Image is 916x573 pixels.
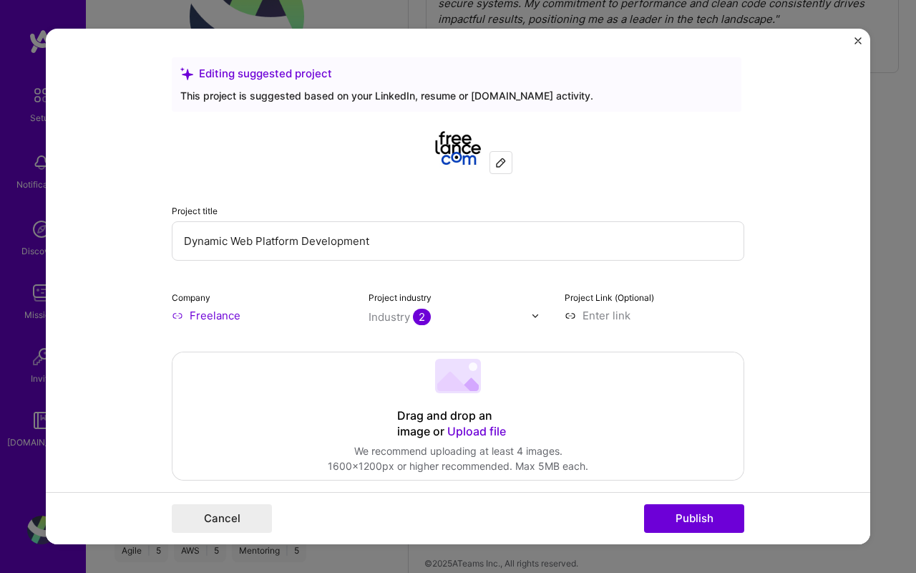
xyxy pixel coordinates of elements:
[565,308,744,323] input: Enter link
[369,309,431,324] div: Industry
[328,443,588,458] div: We recommend uploading at least 4 images.
[180,88,733,103] div: This project is suggested based on your LinkedIn, resume or [DOMAIN_NAME] activity.
[180,67,193,80] i: icon SuggestedTeams
[854,37,862,52] button: Close
[172,308,351,323] input: Enter name or website
[180,66,733,81] div: Editing suggested project
[172,352,744,481] div: Drag and drop an image or Upload fileWe recommend uploading at least 4 images.1600x1200px or high...
[644,504,744,533] button: Publish
[172,221,744,261] input: Enter the name of the project
[397,408,519,440] div: Drag and drop an image or
[447,424,506,438] span: Upload file
[328,458,588,473] div: 1600x1200px or higher recommended. Max 5MB each.
[565,292,654,303] label: Project Link (Optional)
[172,292,210,303] label: Company
[495,157,507,168] img: Edit
[490,152,512,173] div: Edit
[172,206,218,216] label: Project title
[531,312,540,320] img: drop icon
[413,309,431,325] span: 2
[369,292,432,303] label: Project industry
[432,122,484,174] img: Company logo
[172,504,272,533] button: Cancel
